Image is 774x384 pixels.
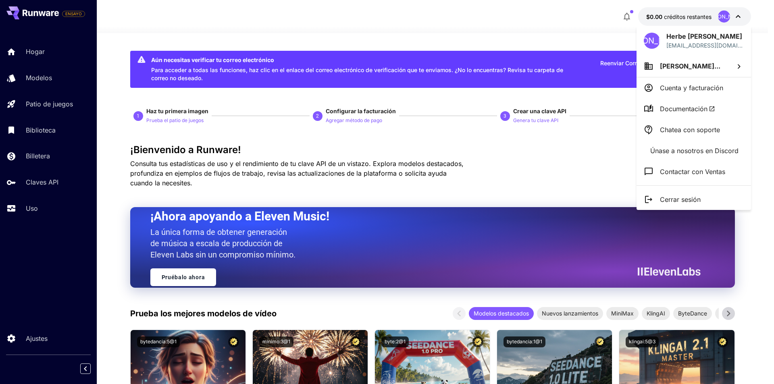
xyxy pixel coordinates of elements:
font: Únase a nosotros en Discord [650,147,739,155]
font: Cuenta y facturación [660,84,723,92]
font: Contactar con Ventas [660,168,725,176]
font: Herbe [PERSON_NAME] [666,32,742,40]
font: [PERSON_NAME] [619,36,685,46]
button: [PERSON_NAME]... [637,55,751,77]
font: Cerrar sesión [660,195,701,203]
div: herbe.alonzocim@nube.unadmexico.mx [666,41,744,50]
font: Documentación [660,105,707,113]
font: [PERSON_NAME]... [660,62,720,70]
font: [EMAIL_ADDRESS][DOMAIN_NAME] [666,42,743,57]
font: Chatea con soporte [660,126,720,134]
